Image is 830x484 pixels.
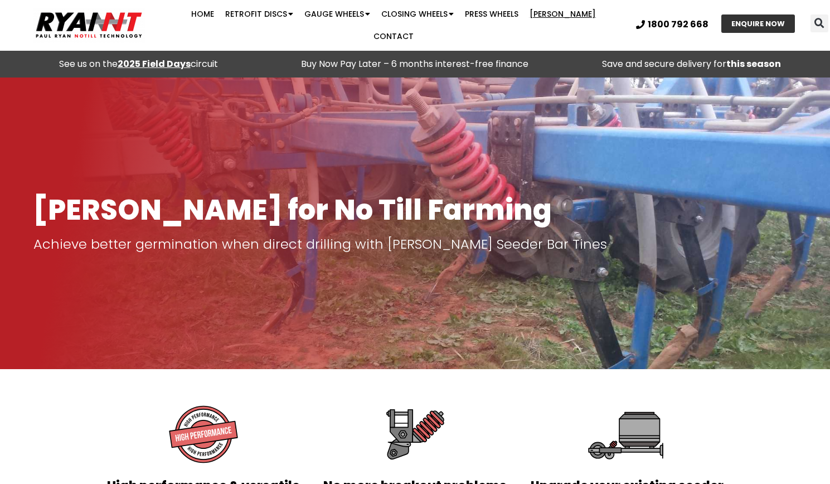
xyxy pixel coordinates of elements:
a: Gauge Wheels [299,3,376,25]
strong: this season [726,57,781,70]
img: Upgrade your existing seeder [587,394,667,475]
a: Press Wheels [459,3,524,25]
img: High performance and versatile [163,394,244,475]
a: ENQUIRE NOW [721,14,795,33]
a: 2025 Field Days [118,57,191,70]
nav: Menu [161,3,626,47]
a: 1800 792 668 [636,20,708,29]
a: Retrofit Discs [220,3,299,25]
h1: [PERSON_NAME] for No Till Farming [33,195,797,225]
span: 1800 792 668 [648,20,708,29]
a: [PERSON_NAME] [524,3,601,25]
a: Closing Wheels [376,3,459,25]
a: Home [186,3,220,25]
div: See us on the circuit [6,56,271,72]
p: Achieve better germination when direct drilling with [PERSON_NAME] Seeder Bar Tines [33,236,797,252]
p: Save and secure delivery for [559,56,824,72]
div: Search [810,14,828,32]
p: Buy Now Pay Later – 6 months interest-free finance [282,56,547,72]
img: Ryan NT logo [33,8,145,42]
span: ENQUIRE NOW [731,20,785,27]
img: No more breakout problems [375,394,455,475]
a: Contact [368,25,419,47]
